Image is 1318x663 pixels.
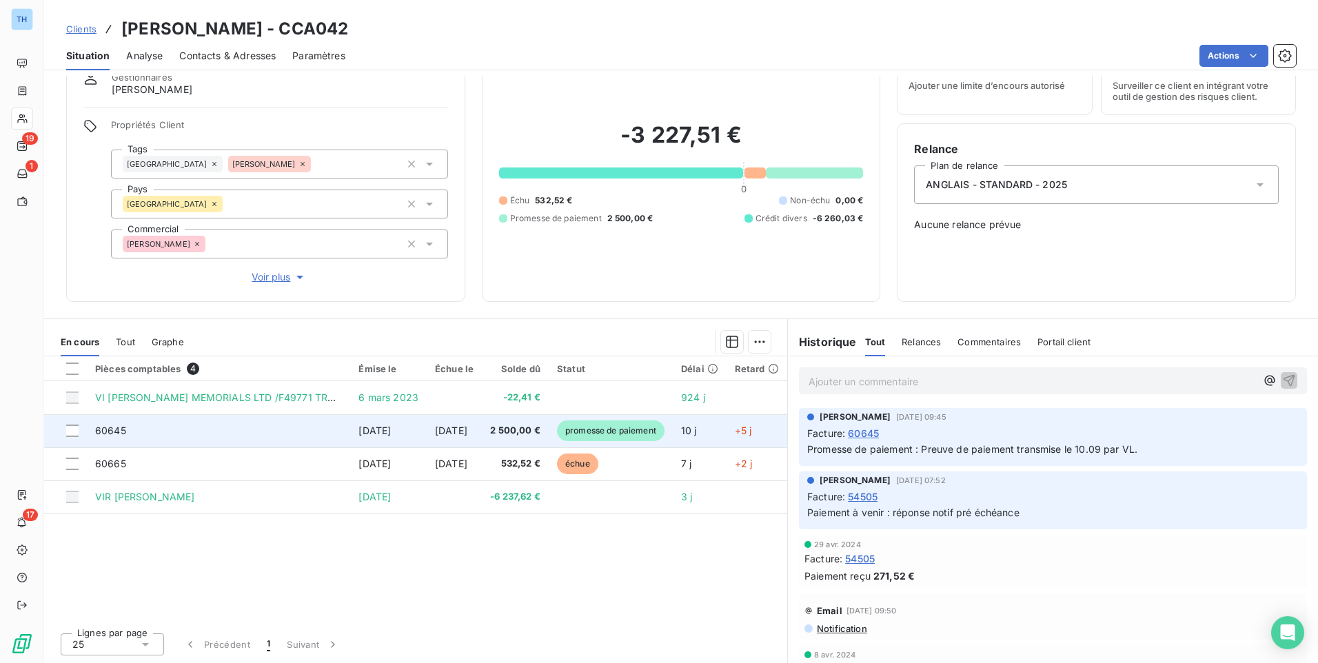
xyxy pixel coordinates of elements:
h6: Relance [914,141,1279,157]
span: Gestionnaires [112,72,172,83]
input: Ajouter une valeur [223,198,234,210]
span: +2 j [735,458,753,469]
span: 10 j [681,425,697,436]
span: Portail client [1037,336,1091,347]
span: 0 [741,183,747,194]
button: Précédent [175,630,258,659]
span: [DATE] 09:50 [846,606,897,615]
span: -22,41 € [490,391,540,405]
span: 25 [72,637,84,651]
span: Analyse [126,49,163,63]
span: [DATE] [435,425,467,436]
span: VIR [PERSON_NAME] [95,491,195,502]
div: Délai [681,363,718,374]
span: 2 500,00 € [490,424,540,438]
div: Solde dû [490,363,540,374]
span: [GEOGRAPHIC_DATA] [127,160,207,168]
span: Facture : [804,551,842,566]
span: Paramètres [292,49,345,63]
span: [DATE] [358,458,391,469]
span: +5 j [735,425,752,436]
span: [PERSON_NAME] [820,474,891,487]
button: Voir plus [111,269,448,285]
span: 532,52 € [535,194,572,207]
span: Échu [510,194,530,207]
h6: Historique [788,334,857,350]
span: 532,52 € [490,457,540,471]
span: Notification [815,623,867,634]
span: Facture : [807,489,845,504]
input: Ajouter une valeur [205,238,216,250]
span: Relances [902,336,941,347]
span: [GEOGRAPHIC_DATA] [127,200,207,208]
span: [DATE] [435,458,467,469]
span: -6 260,03 € [813,212,864,225]
span: Voir plus [252,270,307,284]
span: 7 j [681,458,691,469]
span: Tout [865,336,886,347]
span: Paiement à venir : réponse notif pré échéance [807,507,1020,518]
div: Pièces comptables [95,363,342,375]
span: Situation [66,49,110,63]
span: Tout [116,336,135,347]
span: 6 mars 2023 [358,391,418,403]
span: 2 500,00 € [607,212,653,225]
span: [DATE] [358,425,391,436]
span: Facture : [807,426,845,440]
span: Aucune relance prévue [914,218,1279,232]
h2: -3 227,51 € [499,121,864,163]
span: [PERSON_NAME] [820,411,891,423]
span: [PERSON_NAME] [112,83,192,96]
span: Promesse de paiement : Preuve de paiement transmise le 10.09 par VL. [807,443,1137,455]
span: [PERSON_NAME] [232,160,296,168]
span: 8 avr. 2024 [814,651,856,659]
span: [DATE] 09:45 [896,413,946,421]
span: Commentaires [957,336,1021,347]
span: [DATE] 07:52 [896,476,946,484]
div: Statut [557,363,665,374]
span: 19 [22,132,38,145]
span: 0,00 € [835,194,863,207]
span: 54505 [845,551,875,566]
span: Contacts & Adresses [179,49,276,63]
span: [DATE] [358,491,391,502]
span: Graphe [152,336,184,347]
button: 1 [258,630,278,659]
span: 271,52 € [873,569,915,583]
div: Retard [735,363,779,374]
span: VI [PERSON_NAME] MEMORIALS LTD /F49771 TROP PERCU [95,391,376,403]
span: 1 [26,160,38,172]
span: Surveiller ce client en intégrant votre outil de gestion des risques client. [1113,80,1284,102]
div: TH [11,8,33,30]
span: [PERSON_NAME] [127,240,190,248]
span: 54505 [848,489,878,504]
span: 60645 [95,425,126,436]
span: Ajouter une limite d’encours autorisé [909,80,1065,91]
span: 60665 [95,458,126,469]
span: Clients [66,23,97,34]
span: Crédit divers [756,212,807,225]
span: Non-échu [790,194,830,207]
div: Open Intercom Messenger [1271,616,1304,649]
span: Propriétés Client [111,119,448,139]
span: Email [817,605,842,616]
span: 4 [187,363,199,375]
span: 60645 [848,426,879,440]
span: -6 237,62 € [490,490,540,504]
a: Clients [66,22,97,36]
span: Paiement reçu [804,569,871,583]
span: 17 [23,509,38,521]
span: promesse de paiement [557,420,665,441]
button: Actions [1199,45,1268,67]
div: Émise le [358,363,418,374]
span: ANGLAIS - STANDARD - 2025 [926,178,1067,192]
div: Échue le [435,363,474,374]
img: Logo LeanPay [11,633,33,655]
span: échue [557,453,598,474]
span: 924 j [681,391,705,403]
h3: [PERSON_NAME] - CCA042 [121,17,348,41]
span: Promesse de paiement [510,212,602,225]
span: En cours [61,336,99,347]
span: 29 avr. 2024 [814,540,861,549]
span: 1 [267,637,270,651]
